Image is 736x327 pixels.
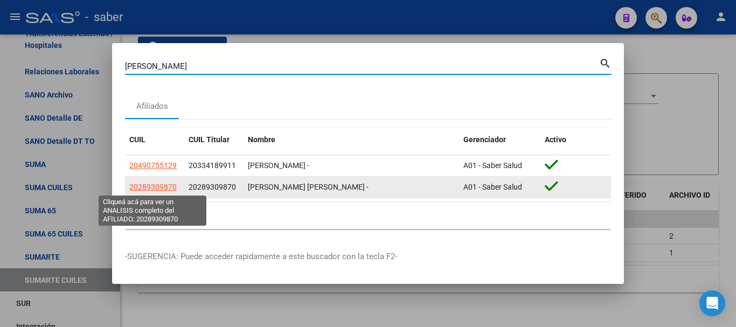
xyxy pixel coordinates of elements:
span: 20490755129 [129,161,177,170]
span: Gerenciador [463,135,506,144]
datatable-header-cell: CUIL Titular [184,128,244,151]
div: [PERSON_NAME] [PERSON_NAME] - [248,181,455,193]
span: 20289309870 [189,183,236,191]
datatable-header-cell: Activo [540,128,611,151]
p: -SUGERENCIA: Puede acceder rapidamente a este buscador con la tecla F2- [125,251,611,263]
span: 20289309870 [129,183,177,191]
span: A01 - Saber Salud [463,161,522,170]
div: 2 total [125,202,611,229]
span: 20334189911 [189,161,236,170]
span: A01 - Saber Salud [463,183,522,191]
span: Nombre [248,135,275,144]
div: Open Intercom Messenger [699,290,725,316]
div: [PERSON_NAME] - [248,159,455,172]
datatable-header-cell: Gerenciador [459,128,540,151]
datatable-header-cell: CUIL [125,128,184,151]
div: Afiliados [136,100,168,113]
mat-icon: search [599,56,612,69]
span: CUIL Titular [189,135,230,144]
span: CUIL [129,135,145,144]
datatable-header-cell: Nombre [244,128,459,151]
span: Activo [545,135,566,144]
